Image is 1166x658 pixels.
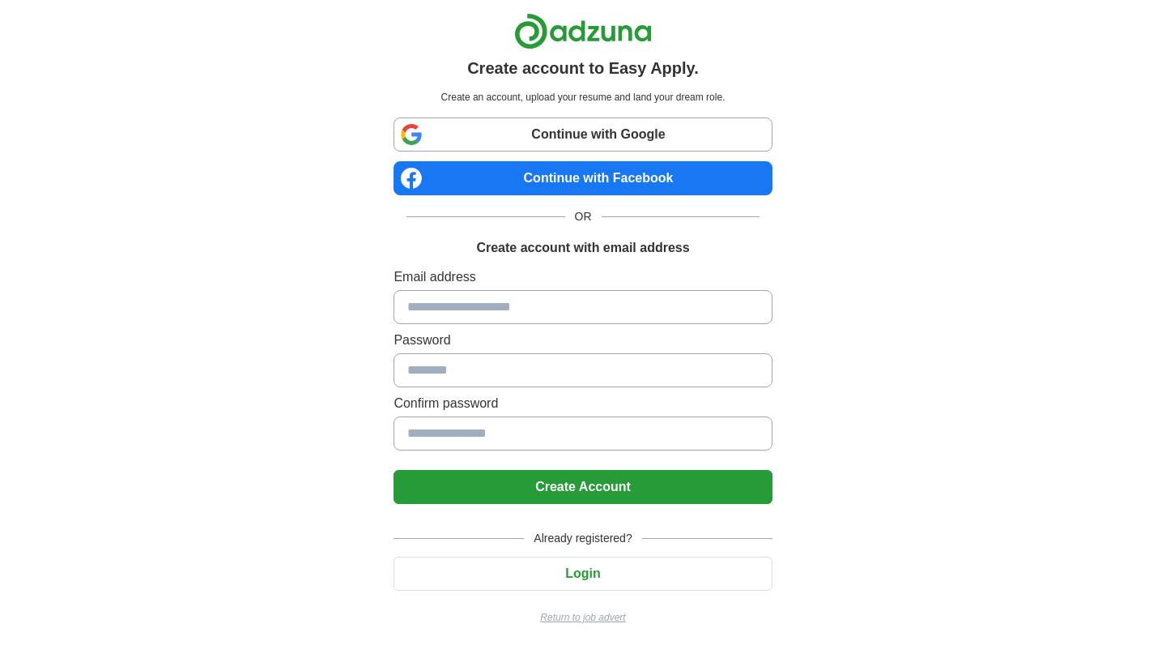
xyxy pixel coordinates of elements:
span: Already registered? [524,530,641,547]
p: Create an account, upload your resume and land your dream role. [397,90,768,105]
a: Return to job advert [394,610,772,625]
h1: Create account to Easy Apply. [467,56,699,80]
label: Email address [394,267,772,287]
h1: Create account with email address [476,238,689,258]
button: Login [394,557,772,591]
img: Adzuna logo [514,13,652,49]
a: Continue with Facebook [394,161,772,195]
span: OR [565,208,602,225]
button: Create Account [394,470,772,504]
label: Confirm password [394,394,772,413]
label: Password [394,331,772,350]
a: Login [394,566,772,580]
a: Continue with Google [394,117,772,152]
